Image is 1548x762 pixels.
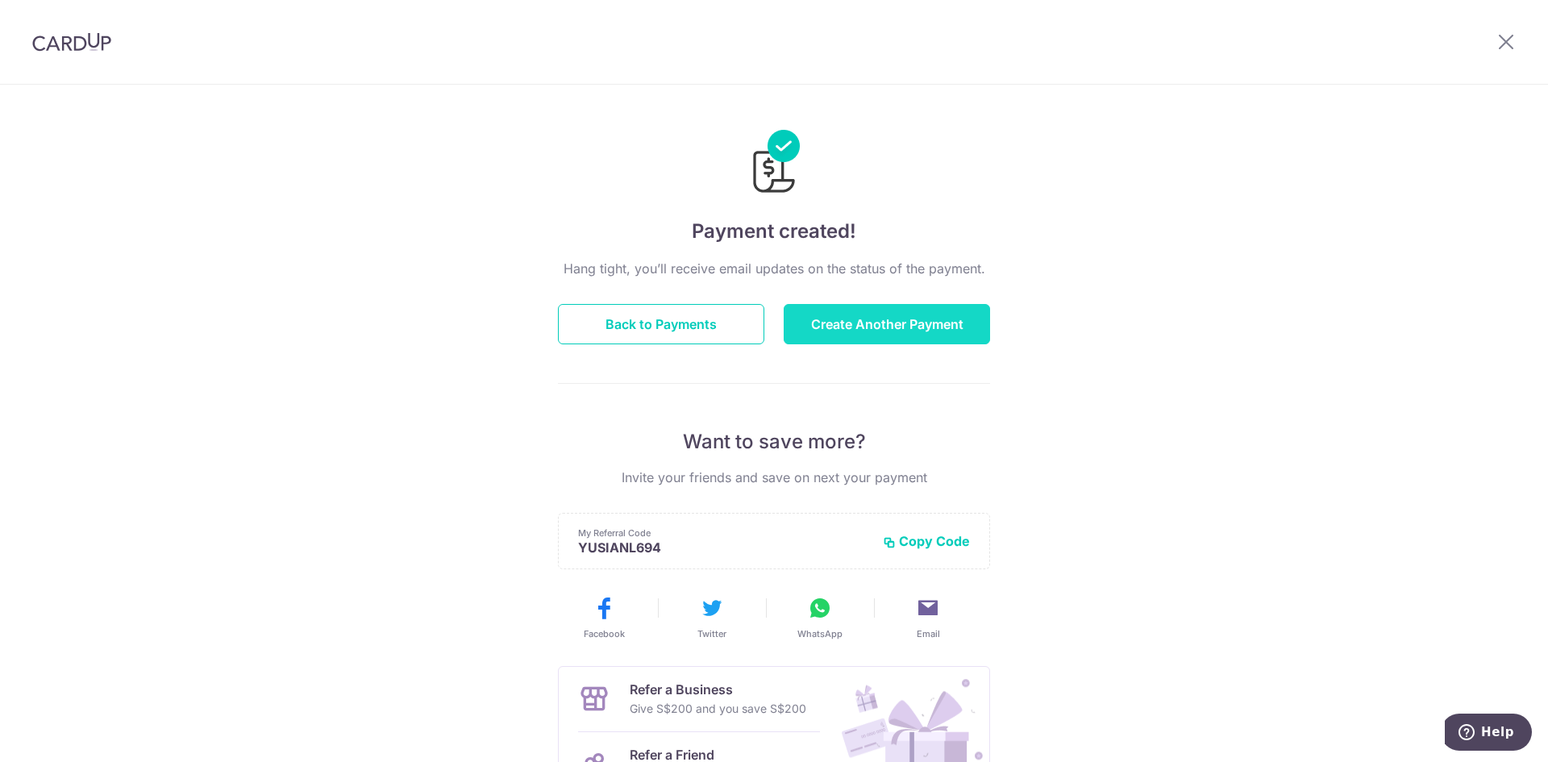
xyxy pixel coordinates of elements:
[578,527,870,539] p: My Referral Code
[630,699,806,718] p: Give S$200 and you save S$200
[558,429,990,455] p: Want to save more?
[664,595,759,640] button: Twitter
[784,304,990,344] button: Create Another Payment
[883,533,970,549] button: Copy Code
[558,468,990,487] p: Invite your friends and save on next your payment
[630,680,806,699] p: Refer a Business
[556,595,651,640] button: Facebook
[558,259,990,278] p: Hang tight, you’ll receive email updates on the status of the payment.
[558,217,990,246] h4: Payment created!
[558,304,764,344] button: Back to Payments
[584,627,625,640] span: Facebook
[578,539,870,556] p: YUSIANL694
[880,595,976,640] button: Email
[917,627,940,640] span: Email
[797,627,843,640] span: WhatsApp
[697,627,726,640] span: Twitter
[1445,714,1532,754] iframe: Opens a widget where you can find more information
[32,32,111,52] img: CardUp
[748,130,800,198] img: Payments
[772,595,868,640] button: WhatsApp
